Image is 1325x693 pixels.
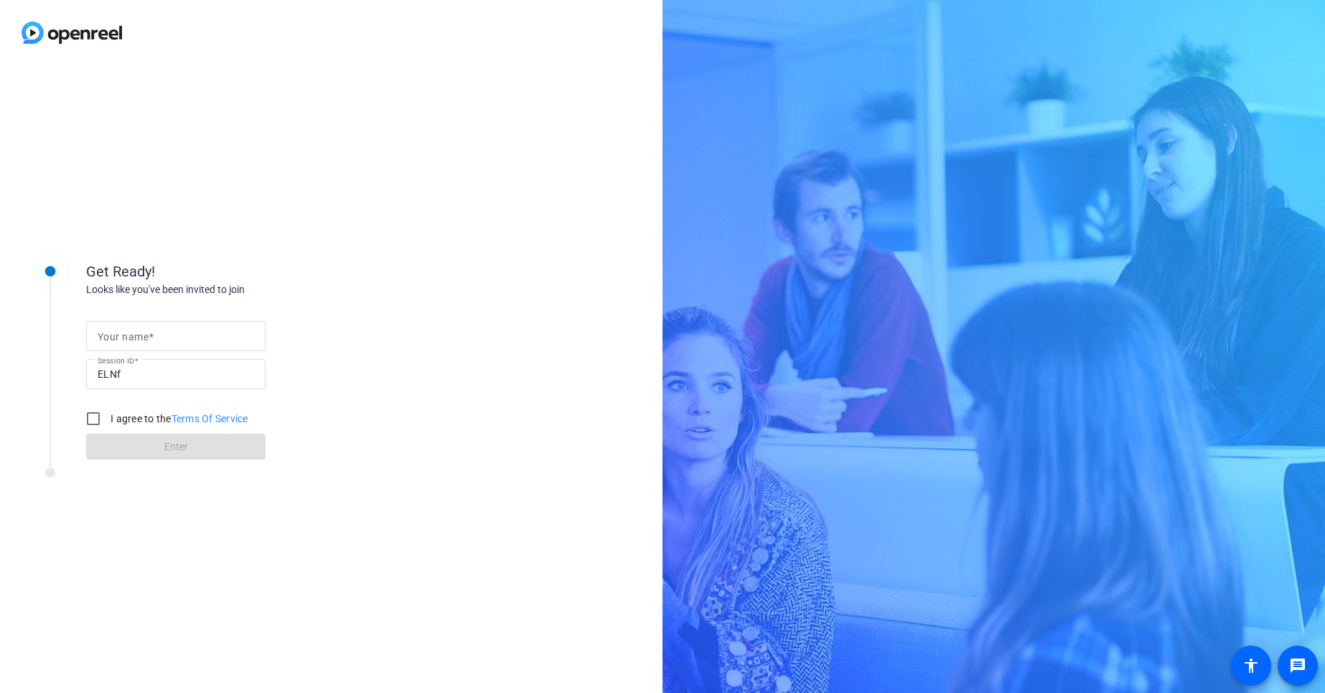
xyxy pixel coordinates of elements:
[98,356,134,365] mat-label: Session ID
[172,413,248,424] a: Terms Of Service
[108,411,248,426] label: I agree to the
[98,331,149,343] mat-label: Your name
[86,282,373,297] div: Looks like you've been invited to join
[1289,657,1306,674] mat-icon: message
[1242,657,1260,674] mat-icon: accessibility
[86,261,373,282] div: Get Ready!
